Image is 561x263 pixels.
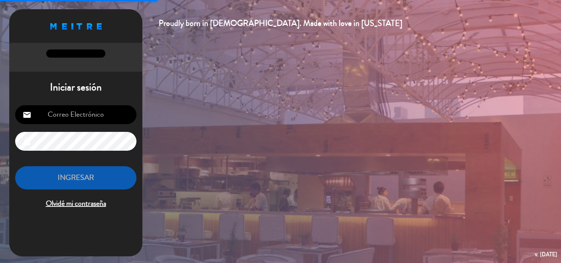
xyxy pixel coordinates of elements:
[23,110,31,119] i: email
[535,249,557,259] div: v. [DATE]
[15,166,136,189] button: INGRESAR
[9,81,142,94] h1: Iniciar sesión
[15,198,136,210] span: Olvidé mi contraseña
[23,137,31,146] i: lock
[15,105,136,124] input: Correo Electrónico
